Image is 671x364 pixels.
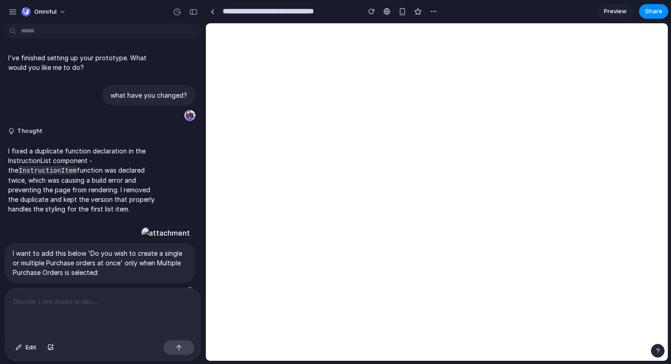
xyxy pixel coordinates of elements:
[26,343,37,352] span: Edit
[597,4,634,19] a: Preview
[18,5,71,19] button: Omniful
[8,53,161,72] p: I've finished setting up your prototype. What would you like me to do?
[18,166,77,174] code: InstructionItem
[645,7,662,16] span: Share
[110,90,187,100] p: what have you changed?
[34,7,57,16] span: Omniful
[8,146,161,214] p: I fixed a duplicate function declaration in the InstructionList component - the function was decl...
[13,248,187,277] p: I want to add this below 'Do you wish to create a single or multiple Purchase orders at once' onl...
[639,4,668,19] button: Share
[11,340,41,355] button: Edit
[604,7,627,16] span: Preview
